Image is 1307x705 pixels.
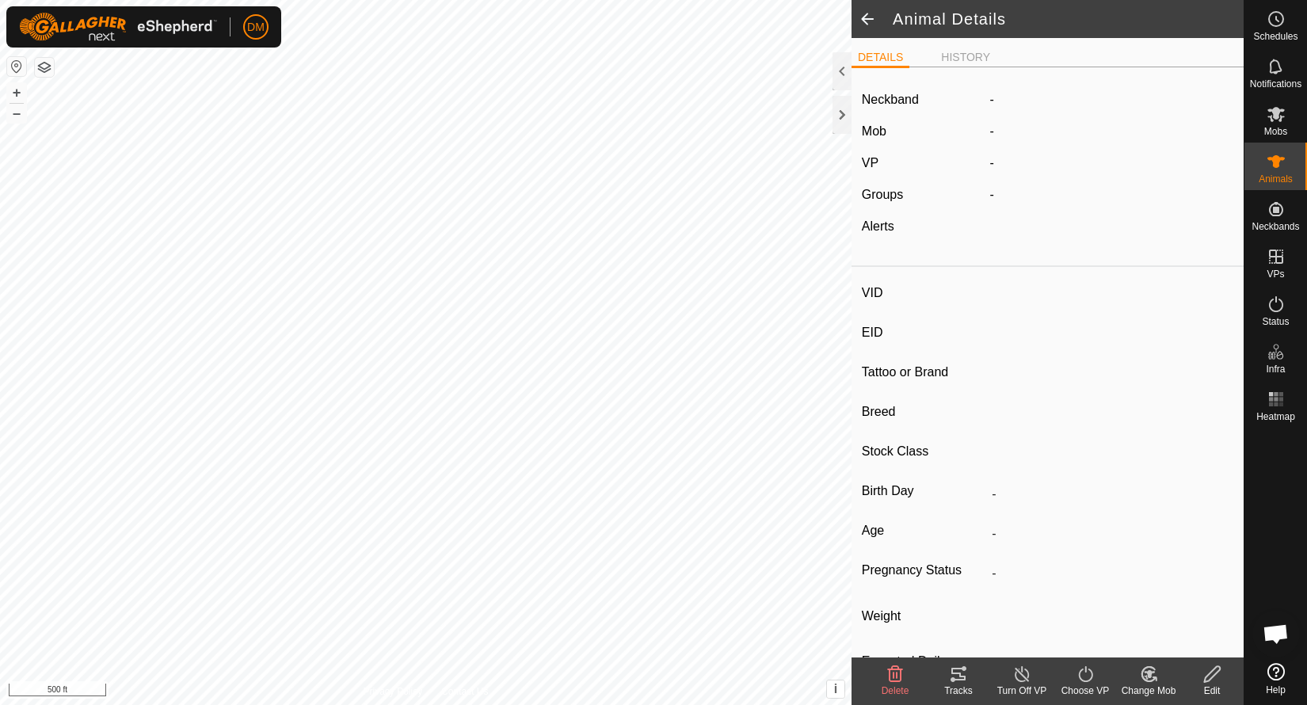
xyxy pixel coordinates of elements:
img: Gallagher Logo [19,13,217,41]
label: Groups [862,188,903,201]
div: Choose VP [1054,684,1117,698]
label: Pregnancy Status [862,560,985,581]
label: Neckband [862,90,919,109]
button: – [7,104,26,123]
label: Age [862,520,985,541]
button: + [7,83,26,102]
label: Breed [862,402,985,422]
button: Reset Map [7,57,26,76]
span: Animals [1259,174,1293,184]
label: Mob [862,124,886,138]
div: Edit [1180,684,1244,698]
a: Privacy Policy [363,684,422,699]
span: Schedules [1253,32,1297,41]
span: Help [1266,685,1286,695]
span: Status [1262,317,1289,326]
label: Weight [862,600,985,633]
label: Alerts [862,219,894,233]
label: VID [862,283,985,303]
span: Infra [1266,364,1285,374]
button: i [827,680,844,698]
div: Change Mob [1117,684,1180,698]
li: DETAILS [852,49,909,68]
span: Neckbands [1252,222,1299,231]
label: Expected Daily Weight Gain [862,652,985,690]
div: - [984,185,1240,204]
app-display-virtual-paddock-transition: - [990,156,994,170]
span: i [834,682,837,695]
label: EID [862,322,985,343]
label: - [990,90,994,109]
label: Tattoo or Brand [862,362,985,383]
li: HISTORY [935,49,996,66]
label: Stock Class [862,441,985,462]
h2: Animal Details [893,10,1244,29]
span: VPs [1267,269,1284,279]
label: VP [862,156,878,170]
span: DM [247,19,265,36]
span: Heatmap [1256,412,1295,421]
label: Birth Day [862,481,985,501]
div: Open chat [1252,610,1300,657]
span: Notifications [1250,79,1301,89]
a: Contact Us [441,684,488,699]
a: Help [1244,657,1307,701]
div: Turn Off VP [990,684,1054,698]
span: Delete [882,685,909,696]
span: Mobs [1264,127,1287,136]
div: Tracks [927,684,990,698]
span: - [990,124,994,138]
button: Map Layers [35,58,54,77]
